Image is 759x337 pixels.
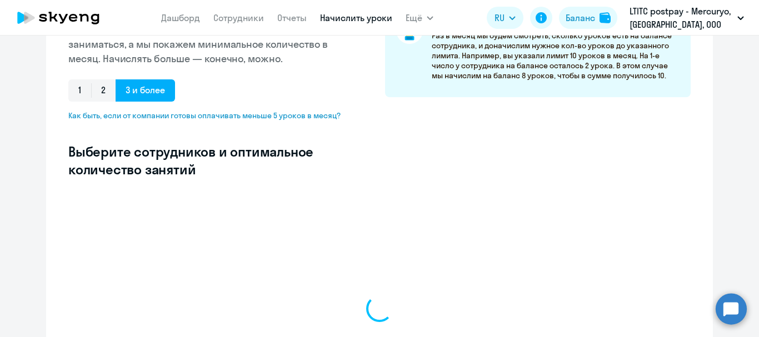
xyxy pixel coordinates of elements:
[495,11,505,24] span: RU
[277,12,307,23] a: Отчеты
[116,79,175,102] span: 3 и более
[213,12,264,23] a: Сотрудники
[600,12,611,23] img: balance
[68,79,91,102] span: 1
[68,110,349,120] span: Как быть, если от компании готовы оплачивать меньше 5 уроков в месяц?
[406,11,422,24] span: Ещё
[68,143,349,178] h3: Выберите сотрудников и оптимальное количество занятий
[559,7,617,29] button: Балансbalance
[487,7,523,29] button: RU
[320,12,392,23] a: Начислить уроки
[630,4,733,31] p: LTITC postpay - Mercuryo, [GEOGRAPHIC_DATA], ООО
[432,31,680,81] p: Раз в месяц мы будем смотреть, сколько уроков есть на балансе сотрудника, и доначислим нужное кол...
[624,4,750,31] button: LTITC postpay - Mercuryo, [GEOGRAPHIC_DATA], ООО
[91,79,116,102] span: 2
[406,7,433,29] button: Ещё
[161,12,200,23] a: Дашборд
[566,11,595,24] div: Баланс
[68,8,349,66] p: Мы сами не рады этому факту, но в месяце не всегда 4 недели. Выберите, сколько раз в неделю сотру...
